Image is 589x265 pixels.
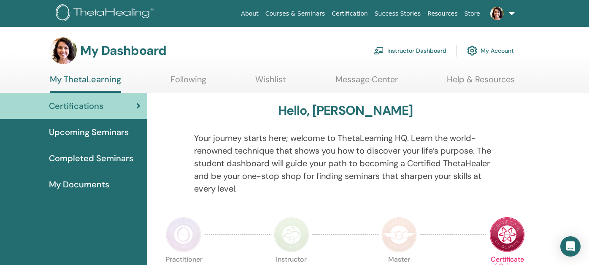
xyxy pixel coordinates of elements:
[278,103,413,118] h3: Hello, [PERSON_NAME]
[560,236,581,257] div: Open Intercom Messenger
[461,6,484,22] a: Store
[49,152,133,165] span: Completed Seminars
[328,6,371,22] a: Certification
[238,6,262,22] a: About
[374,41,446,60] a: Instructor Dashboard
[262,6,329,22] a: Courses & Seminars
[274,217,309,252] img: Instructor
[49,178,109,191] span: My Documents
[374,47,384,54] img: chalkboard-teacher.svg
[381,217,417,252] img: Master
[80,43,166,58] h3: My Dashboard
[194,132,497,195] p: Your journey starts here; welcome to ThetaLearning HQ. Learn the world-renowned technique that sh...
[489,217,525,252] img: Certificate of Science
[467,43,477,58] img: cog.svg
[490,7,504,20] img: default.jpg
[49,100,103,112] span: Certifications
[255,74,286,91] a: Wishlist
[56,4,157,23] img: logo.png
[166,217,201,252] img: Practitioner
[50,37,77,64] img: default.jpg
[371,6,424,22] a: Success Stories
[50,74,121,93] a: My ThetaLearning
[424,6,461,22] a: Resources
[335,74,398,91] a: Message Center
[447,74,515,91] a: Help & Resources
[467,41,514,60] a: My Account
[170,74,206,91] a: Following
[49,126,129,138] span: Upcoming Seminars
